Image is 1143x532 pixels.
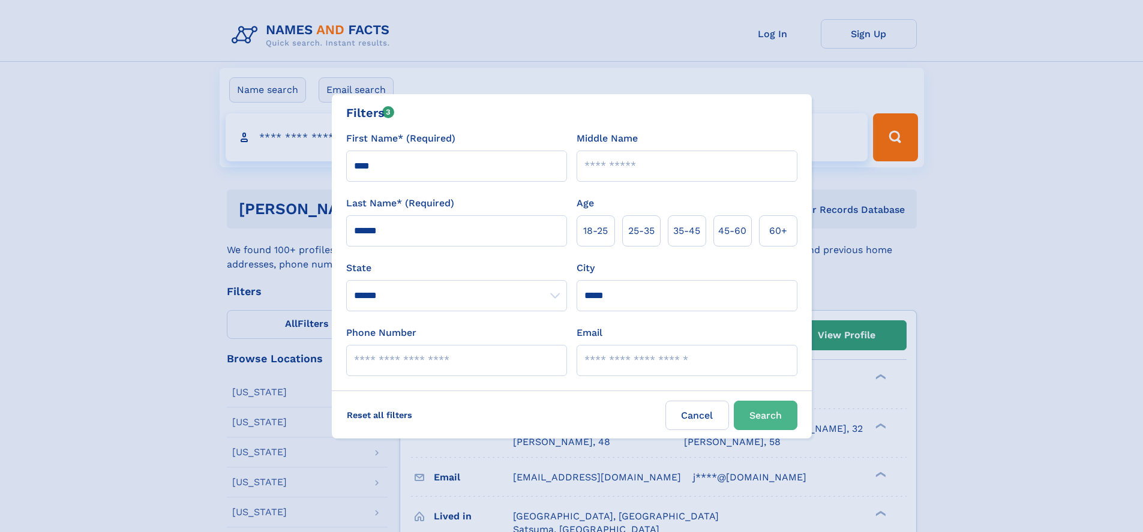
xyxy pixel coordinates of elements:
label: Reset all filters [339,401,420,429]
div: Filters [346,104,395,122]
label: First Name* (Required) [346,131,455,146]
button: Search [734,401,797,430]
span: 35‑45 [673,224,700,238]
label: City [577,261,595,275]
label: Phone Number [346,326,416,340]
span: 60+ [769,224,787,238]
label: Cancel [665,401,729,430]
label: Age [577,196,594,211]
label: Last Name* (Required) [346,196,454,211]
span: 45‑60 [718,224,746,238]
span: 25‑35 [628,224,655,238]
label: State [346,261,567,275]
label: Email [577,326,602,340]
label: Middle Name [577,131,638,146]
span: 18‑25 [583,224,608,238]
